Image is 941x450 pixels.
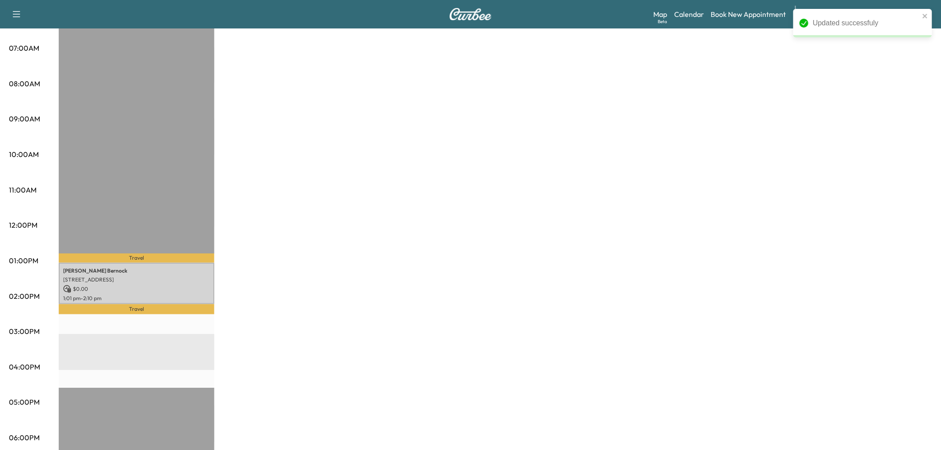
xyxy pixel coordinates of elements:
img: Curbee Logo [449,8,492,20]
p: 12:00PM [9,220,37,230]
p: 09:00AM [9,113,40,124]
p: 05:00PM [9,397,40,407]
p: 04:00PM [9,362,40,372]
p: 11:00AM [9,185,36,195]
a: MapBeta [653,9,667,20]
p: Travel [59,253,214,263]
p: [STREET_ADDRESS] [63,276,210,283]
p: 10:00AM [9,149,39,160]
p: 08:00AM [9,78,40,89]
a: Calendar [674,9,704,20]
p: 02:00PM [9,291,40,301]
p: $ 0.00 [63,285,210,293]
p: Travel [59,304,214,314]
button: close [922,12,929,20]
p: 07:00AM [9,43,39,53]
p: 03:00PM [9,326,40,337]
div: Updated successfuly [813,18,920,28]
div: Beta [658,18,667,25]
p: 01:00PM [9,255,38,266]
p: [PERSON_NAME] Bernock [63,267,210,274]
p: 1:01 pm - 2:10 pm [63,295,210,302]
a: Book New Appointment [711,9,786,20]
p: 06:00PM [9,432,40,443]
